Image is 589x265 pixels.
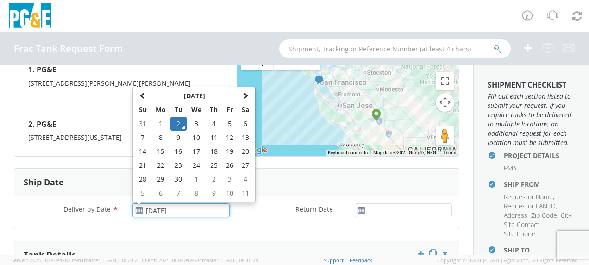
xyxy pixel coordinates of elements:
[324,257,344,264] a: Support
[24,251,76,260] h3: Tank Details
[531,211,558,220] li: ,
[504,211,527,220] span: Address
[24,178,64,187] h3: Ship Date
[504,211,529,220] li: ,
[238,145,253,158] td: 20
[170,145,187,158] td: 16
[561,211,571,220] span: City
[151,89,238,103] th: Select Month
[187,158,206,172] td: 24
[238,117,253,131] td: 6
[28,79,191,88] span: [STREET_ADDRESS][PERSON_NAME][PERSON_NAME]
[561,211,573,220] li: ,
[504,202,557,211] li: ,
[135,103,151,117] th: Su
[206,103,222,117] th: Th
[504,220,539,229] span: Site Contact
[28,133,122,142] span: [STREET_ADDRESS][US_STATE]
[436,126,454,145] button: Drag Pegman onto the map to open Street View
[206,145,222,158] td: 18
[488,92,575,147] span: Fill out each section listed to submit your request. If you require tanks to be delivered to mult...
[7,3,53,30] img: pge-logo-06675f144f4cfa6a6814.png
[187,145,206,158] td: 17
[187,117,206,131] td: 3
[222,145,238,158] td: 19
[238,131,253,145] td: 13
[238,186,253,200] td: 11
[151,117,170,131] td: 1
[135,131,151,145] td: 7
[63,205,111,214] span: Deliver by Date
[238,103,253,117] th: Sa
[139,92,146,99] span: Previous Month
[170,103,187,117] th: Tu
[151,158,170,172] td: 22
[151,131,170,145] td: 8
[504,229,535,238] span: Site Phone
[328,150,368,156] button: Keyboard shortcuts
[84,257,140,264] span: master, [DATE] 10:23:21
[504,181,575,188] h4: Ship From
[531,211,557,220] span: Zip Code
[206,158,222,172] td: 25
[170,158,187,172] td: 23
[202,257,258,264] span: master, [DATE] 08:10:29
[222,117,238,131] td: 5
[222,158,238,172] td: 26
[170,117,187,131] td: 2
[135,145,151,158] td: 14
[488,81,575,89] h3: Shipment Checklist
[279,39,511,58] input: Shipment, Tracking or Reference Number (at least 4 chars)
[187,103,206,117] th: We
[187,172,206,186] td: 1
[151,172,170,186] td: 29
[135,117,151,131] td: 31
[28,116,223,133] h4: 2. PG&E
[504,192,553,201] span: Requestor Name
[151,186,170,200] td: 6
[170,172,187,186] td: 30
[222,131,238,145] td: 12
[504,220,541,229] li: ,
[170,131,187,145] td: 9
[135,186,151,200] td: 5
[222,186,238,200] td: 10
[443,150,456,155] a: Terms
[187,131,206,145] td: 10
[135,172,151,186] td: 28
[437,257,578,264] span: Copyright © [DATE]-[DATE] Agistix Inc., All Rights Reserved
[170,186,187,200] td: 7
[504,164,517,172] span: PM#
[436,93,454,112] button: Map camera controls
[206,117,222,131] td: 4
[504,246,575,253] h4: Ship To
[238,172,253,186] td: 4
[11,257,140,264] span: Server: 2025.18.0-4e47823f9d1
[28,61,223,79] h4: 1. PG&E
[242,92,249,99] span: Next Month
[206,131,222,145] td: 11
[14,44,123,54] h4: Frac Tank Request Form
[504,192,554,202] li: ,
[135,158,151,172] td: 21
[238,158,253,172] td: 27
[504,202,556,210] span: Requestor LAN ID
[187,186,206,200] td: 8
[206,186,222,200] td: 9
[504,152,575,159] h4: Project Details
[295,205,333,214] span: Return Date
[222,103,238,117] th: Fr
[373,150,438,155] span: Map data ©2025 Google, INEGI
[206,172,222,186] td: 2
[222,172,238,186] td: 3
[151,145,170,158] td: 15
[436,72,454,90] button: Toggle fullscreen view
[142,257,258,264] span: Client: 2025.18.0-0e69584
[151,103,170,117] th: Mo
[350,257,372,264] a: Feedback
